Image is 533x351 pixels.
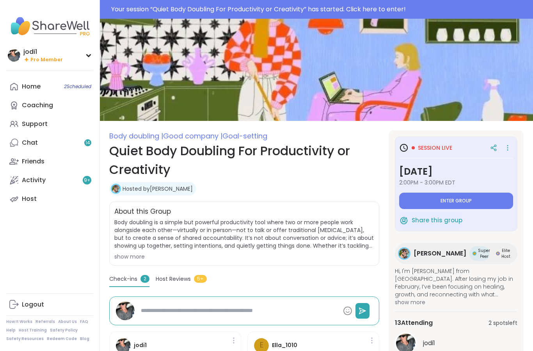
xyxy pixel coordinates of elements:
a: Logout [6,295,93,314]
div: Support [22,120,48,128]
a: Referrals [36,319,55,324]
span: Share this group [412,216,462,225]
a: Home2Scheduled [6,77,93,96]
h4: Ella_1010 [272,341,297,349]
h2: About this Group [114,207,171,217]
span: jodi1 [423,339,435,348]
span: Elite Host [501,248,510,259]
img: Adrienne_QueenOfTheDawn [399,248,409,259]
span: 2:00PM - 3:00PM EDT [399,179,513,186]
span: Pro Member [30,57,63,63]
img: Adrienne_QueenOfTheDawn [112,185,120,193]
div: Host [22,195,37,203]
span: 2 spots left [489,319,517,327]
span: 9 + [84,177,91,184]
span: Check-ins [109,275,137,283]
a: Safety Resources [6,336,44,342]
img: Super Peer [473,252,476,255]
a: Activity9+ [6,171,93,190]
a: Support [6,115,93,133]
span: Hi, I'm [PERSON_NAME] from [GEOGRAPHIC_DATA]. After losing my job in February, I’ve been focusing... [395,267,517,298]
a: Friends [6,152,93,171]
span: Good company | [163,131,222,141]
img: jodi1 [116,301,135,320]
span: 5+ [194,275,207,283]
div: Activity [22,176,46,184]
button: Share this group [399,212,462,229]
span: Enter group [441,198,472,204]
img: jodi1 [8,49,20,62]
a: Blog [80,336,89,342]
a: FAQ [80,319,88,324]
div: show more [114,253,374,261]
span: [PERSON_NAME] [414,249,466,258]
a: Host [6,190,93,208]
a: Help [6,328,16,333]
img: ShareWell Nav Logo [6,12,93,40]
a: Coaching [6,96,93,115]
span: E [260,340,263,351]
a: Chat14 [6,133,93,152]
h1: Quiet Body Doubling For Productivity or Creativity [109,142,379,179]
span: 14 [85,140,90,146]
img: ShareWell Logomark [399,216,409,225]
a: How It Works [6,319,32,324]
a: Adrienne_QueenOfTheDawn[PERSON_NAME]Super PeerSuper PeerElite HostElite Host [395,243,517,264]
a: Host Training [19,328,47,333]
img: Elite Host [496,252,500,255]
a: Safety Policy [50,328,78,333]
span: Body doubling | [109,131,163,141]
span: Session live [418,144,452,152]
span: 2 Scheduled [64,83,91,90]
div: Home [22,82,41,91]
a: Redeem Code [47,336,77,342]
h4: jodi1 [134,341,147,349]
span: 13 Attending [395,318,433,328]
div: Your session “ Quiet Body Doubling For Productivity or Creativity ” has started. Click here to en... [111,5,528,14]
a: Hosted by[PERSON_NAME] [123,185,193,193]
span: Body doubling is a simple but powerful productivity tool where two or more people work alongside ... [114,218,374,250]
span: Goal-setting [222,131,267,141]
div: Coaching [22,101,53,110]
span: Super Peer [478,248,490,259]
button: Enter group [399,193,513,209]
img: Quiet Body Doubling For Productivity or Creativity cover image [100,19,533,121]
h3: [DATE] [399,165,513,179]
div: Chat [22,138,38,147]
div: jodi1 [23,48,63,56]
div: Logout [22,300,44,309]
span: 2 [140,275,149,283]
span: show more [395,298,517,306]
a: About Us [58,319,77,324]
span: Host Reviews [156,275,191,283]
div: Friends [22,157,44,166]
